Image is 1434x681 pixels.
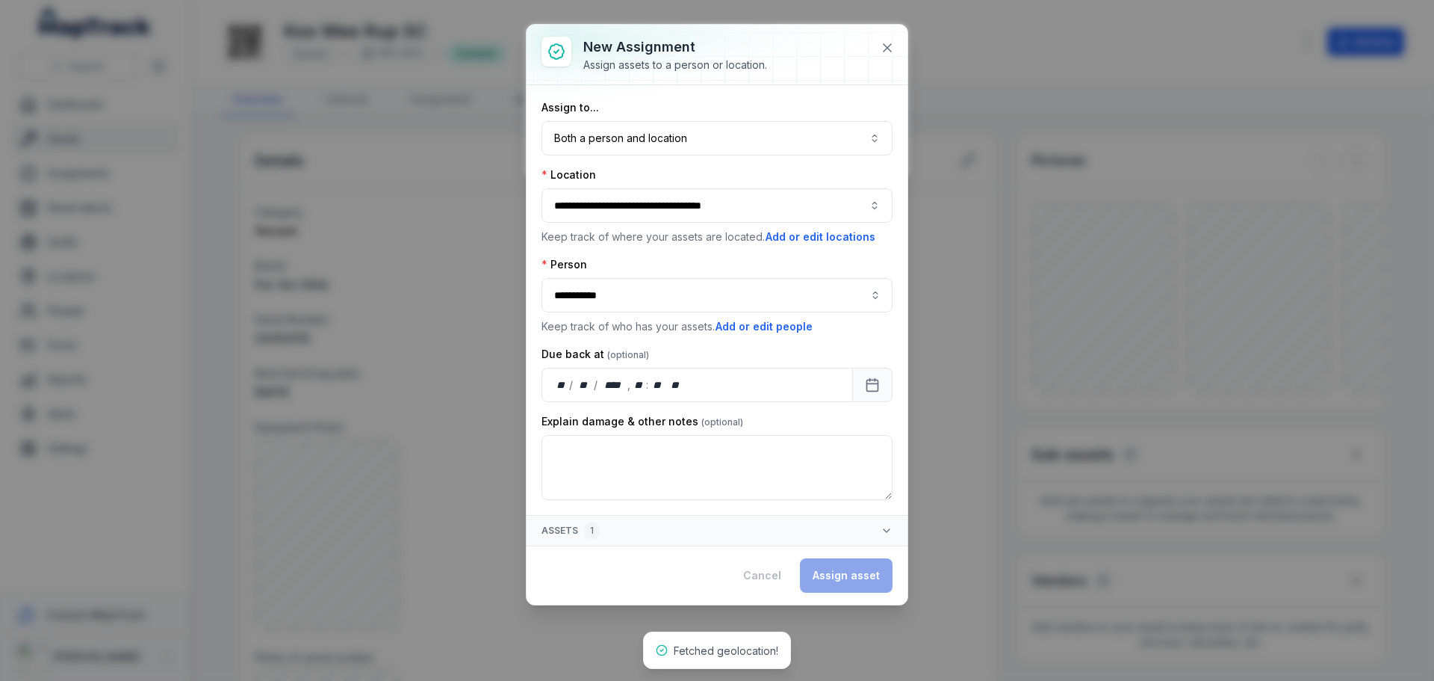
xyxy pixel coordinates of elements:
[852,368,893,402] button: Calendar
[574,378,595,392] div: month,
[632,378,647,392] div: hour,
[674,644,778,657] span: Fetched geolocation!
[569,378,574,392] div: /
[541,257,587,272] label: Person
[650,378,665,392] div: minute,
[594,378,599,392] div: /
[541,522,600,540] span: Assets
[541,100,599,115] label: Assign to...
[541,347,649,362] label: Due back at
[646,378,650,392] div: :
[541,414,743,429] label: Explain damage & other notes
[541,229,893,245] p: Keep track of where your assets are located.
[527,516,907,546] button: Assets1
[541,167,596,182] label: Location
[599,378,627,392] div: year,
[583,58,767,73] div: Assign assets to a person or location.
[668,378,684,392] div: am/pm,
[541,121,893,155] button: Both a person and location
[765,229,876,245] button: Add or edit locations
[584,522,600,540] div: 1
[541,318,893,335] p: Keep track of who has your assets.
[554,378,569,392] div: day,
[541,278,893,312] input: assignment-add:person-label
[583,37,767,58] h3: New assignment
[627,378,632,392] div: ,
[715,318,813,335] button: Add or edit people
